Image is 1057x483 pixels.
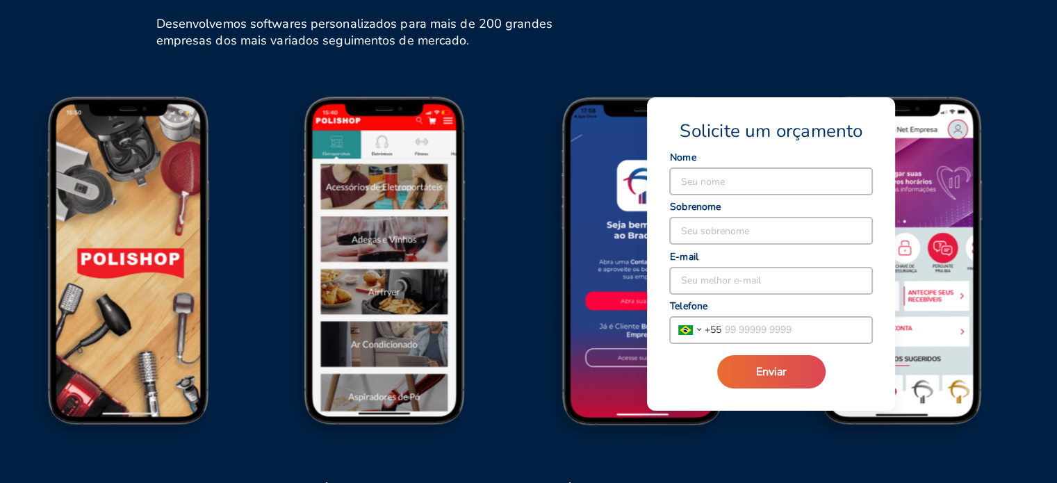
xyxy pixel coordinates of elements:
span: Solicite um orçamento [680,120,862,143]
span: + 55 [705,322,721,337]
input: Seu nome [670,168,872,195]
input: 99 99999 9999 [721,317,872,343]
img: Bradesco Screen 1 [517,93,776,452]
img: Bradesco Screen 2 [776,93,1034,452]
img: Polishop Screen 2 [259,93,517,452]
input: Seu melhor e-mail [670,268,872,294]
button: Enviar [717,355,826,388]
input: Seu sobrenome [670,218,872,244]
span: Enviar [756,364,787,379]
h6: Desenvolvemos softwares personalizados para mais de 200 grandes empresas dos mais variados seguim... [156,15,566,49]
